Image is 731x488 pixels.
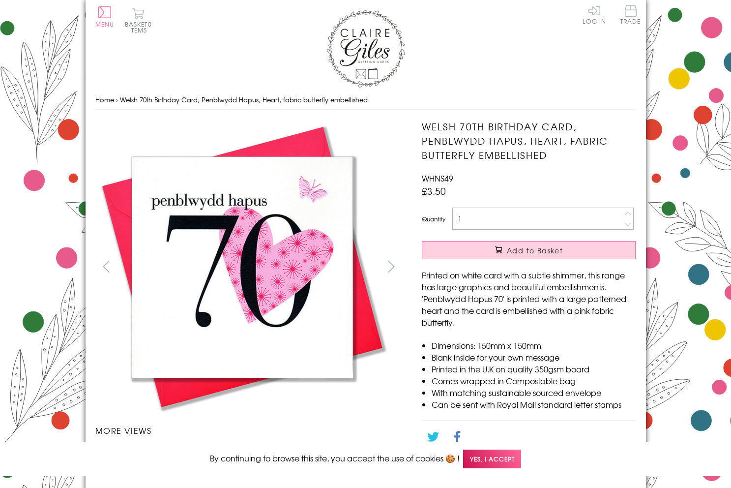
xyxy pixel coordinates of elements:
[422,120,636,162] h1: Welsh 70th Birthday Card, Penblwydd Hapus, Heart, fabric butterfly embellished
[95,425,403,436] h3: More views
[463,450,521,469] span: Yes, I accept
[95,90,636,110] nav: breadcrumbs
[326,10,405,88] img: Claire Giles Greetings Cards
[120,95,368,104] span: Welsh 70th Birthday Card, Penblwydd Hapus, Heart, fabric butterfly embellished
[432,363,636,375] li: Printed in the U.K on quality 350gsm board
[380,255,402,277] button: next
[432,339,636,351] li: Dimensions: 150mm x 150mm
[129,20,152,34] span: 0 items
[95,6,115,27] button: Menu
[422,241,636,259] button: Add to Basket
[583,5,606,24] a: Log In
[95,120,390,415] img: Welsh 70th Birthday Card, Penblwydd Hapus, Heart, fabric butterfly embellished
[95,255,117,277] button: prev
[95,20,115,29] span: Menu
[422,269,636,328] p: Printed on white card with a subtle shimmer, this range has large graphics and beautiful embellis...
[125,8,152,33] button: Basket0 items
[620,5,641,24] span: Trade
[422,214,445,223] label: Quantity
[422,172,453,184] span: WHNS49
[620,5,641,26] a: Trade
[432,351,636,363] li: Blank inside for your own message
[95,95,114,104] a: Home
[116,95,118,104] span: ›
[422,184,446,198] span: £3.50
[432,375,636,387] li: Comes wrapped in Compostable bag
[432,398,636,410] li: Can be sent with Royal Mail standard letter stamps
[507,245,563,255] span: Add to Basket
[432,387,636,398] li: With matching sustainable sourced envelope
